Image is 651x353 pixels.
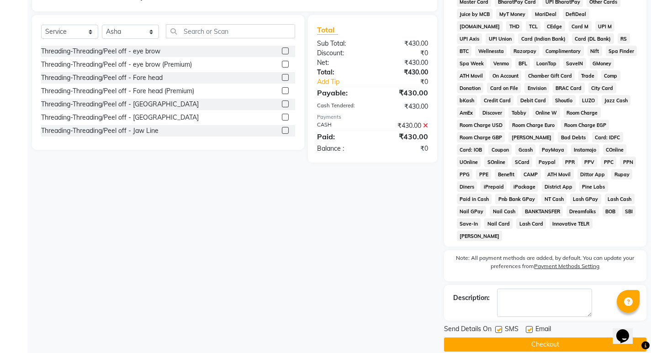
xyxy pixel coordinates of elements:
span: Juice by MCB [457,9,493,19]
span: Card on File [487,83,521,93]
span: ATH Movil [457,70,486,81]
span: GMoney [590,58,614,68]
span: Debit Card [517,95,549,105]
div: Threading-Threading/Peel off - eye brow [41,47,160,56]
div: Threading-Threading/Peel off - [GEOGRAPHIC_DATA] [41,113,199,122]
input: Search or Scan [166,24,295,38]
div: ₹0 [372,48,434,58]
div: Total: [310,68,372,77]
span: Pnb Bank GPay [495,194,538,204]
div: Threading-Threading/Peel off - eye brow (Premium) [41,60,192,69]
span: PPE [476,169,491,179]
span: PPN [620,157,636,167]
span: SBI [622,206,636,216]
span: Spa Finder [606,46,637,56]
button: Checkout [444,337,646,352]
span: Benefit [495,169,517,179]
span: Card: IOB [457,144,485,155]
span: COnline [603,144,627,155]
span: Lash Card [516,218,546,229]
span: Paid in Cash [457,194,492,204]
span: iPrepaid [481,181,507,192]
span: Razorpay [510,46,539,56]
span: Complimentary [543,46,584,56]
span: SOnline [484,157,508,167]
span: iPackage [510,181,538,192]
span: Total [317,25,338,35]
span: [PERSON_NAME] [457,231,503,241]
span: LoanTap [534,58,560,68]
div: ₹430.00 [372,39,434,48]
span: BRAC Card [553,83,585,93]
span: PPV [582,157,598,167]
span: Comp [601,70,620,81]
span: RS [618,33,630,44]
iframe: chat widget [613,316,642,344]
span: Pine Labs [579,181,608,192]
span: [PERSON_NAME] [508,132,554,142]
span: Spa Week [457,58,487,68]
span: Shoutlo [552,95,576,105]
span: Nail Card [484,218,513,229]
span: BTC [457,46,472,56]
div: Threading-Threading/Peel off - Fore head (Premium) [41,86,194,96]
div: ₹0 [372,144,434,153]
div: Threading-Threading/Peel off - [GEOGRAPHIC_DATA] [41,100,199,109]
span: Donation [457,83,484,93]
span: PayMaya [539,144,567,155]
span: Room Charge USD [457,120,506,130]
span: Room Charge EGP [561,120,609,130]
div: Payments [317,113,428,121]
div: Paid: [310,131,372,142]
div: ₹430.00 [372,58,434,68]
span: MariDeal [532,9,559,19]
span: Bad Debts [558,132,588,142]
span: Room Charge Euro [509,120,557,130]
span: Innovative TELR [550,218,593,229]
span: Rupay [611,169,632,179]
span: Credit Card [481,95,513,105]
span: Online W [533,107,560,118]
span: Card (DL Bank) [572,33,614,44]
span: Venmo [490,58,512,68]
div: Payable: [310,87,372,98]
span: Card: IDFC [592,132,623,142]
div: ₹430.00 [372,102,434,111]
div: CASH [310,121,372,131]
label: Note: All payment methods are added, by default. You can update your preferences from [453,254,637,274]
div: Threading-Threading/Peel off - Fore head [41,73,163,83]
span: Nift [587,46,602,56]
span: Save-In [457,218,481,229]
span: Nail GPay [457,206,487,216]
div: Description: [453,293,490,303]
span: On Account [489,70,521,81]
span: Gcash [515,144,535,155]
span: bKash [457,95,477,105]
span: SCard [512,157,532,167]
span: LUZO [579,95,598,105]
span: Chamber Gift Card [525,70,575,81]
span: PPG [457,169,473,179]
span: UPI Union [486,33,514,44]
div: ₹0 [383,77,435,87]
span: Email [535,324,551,336]
div: ₹430.00 [372,131,434,142]
span: MyT Money [496,9,528,19]
span: CEdge [544,21,565,32]
span: Trade [578,70,598,81]
div: Threading-Threading/Peel off - Jaw Line [41,126,159,136]
span: Send Details On [444,324,492,336]
span: BOB [603,206,619,216]
span: Diners [457,181,477,192]
span: Discover [479,107,505,118]
div: Cash Tendered: [310,102,372,111]
span: Wellnessta [475,46,507,56]
span: [DOMAIN_NAME] [457,21,503,32]
span: ATH Movil [545,169,574,179]
span: Room Charge [564,107,601,118]
label: Payment Methods Setting [534,262,599,270]
div: Balance : [310,144,372,153]
span: DefiDeal [563,9,589,19]
span: PPR [562,157,578,167]
span: BANKTANSFER [522,206,563,216]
